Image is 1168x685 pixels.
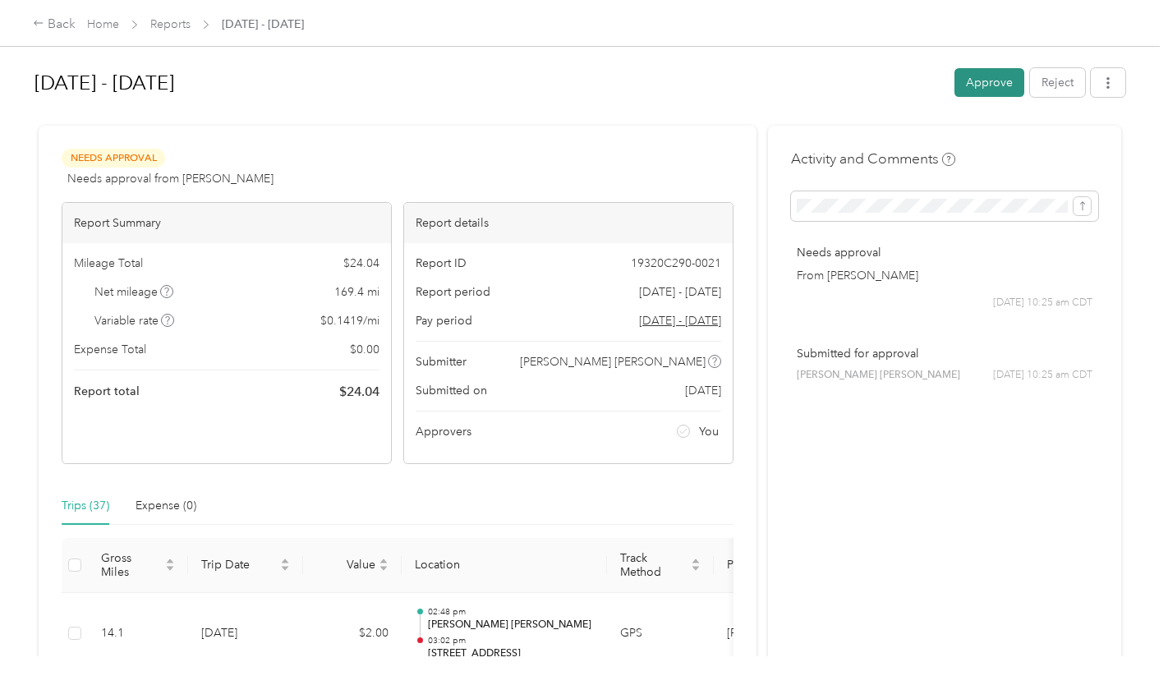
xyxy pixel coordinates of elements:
[416,353,467,370] span: Submitter
[188,538,303,593] th: Trip Date
[954,68,1024,97] button: Approve
[33,15,76,34] div: Back
[639,283,721,301] span: [DATE] - [DATE]
[62,149,165,168] span: Needs Approval
[88,538,188,593] th: Gross Miles
[165,563,175,573] span: caret-down
[101,551,162,579] span: Gross Miles
[416,283,490,301] span: Report period
[714,538,837,593] th: Purpose
[280,563,290,573] span: caret-down
[416,312,472,329] span: Pay period
[62,203,391,243] div: Report Summary
[150,17,191,31] a: Reports
[416,255,467,272] span: Report ID
[201,558,277,572] span: Trip Date
[797,368,960,383] span: [PERSON_NAME] [PERSON_NAME]
[320,312,379,329] span: $ 0.1419 / mi
[620,551,687,579] span: Track Method
[404,203,733,243] div: Report details
[222,16,304,33] span: [DATE] - [DATE]
[62,497,109,515] div: Trips (37)
[94,312,175,329] span: Variable rate
[74,255,143,272] span: Mileage Total
[685,382,721,399] span: [DATE]
[607,593,714,675] td: GPS
[791,149,955,169] h4: Activity and Comments
[428,618,594,632] p: [PERSON_NAME] [PERSON_NAME]
[520,353,706,370] span: [PERSON_NAME] [PERSON_NAME]
[631,255,721,272] span: 19320C290-0021
[402,538,607,593] th: Location
[416,423,471,440] span: Approvers
[136,497,196,515] div: Expense (0)
[303,538,402,593] th: Value
[699,423,719,440] span: You
[343,255,379,272] span: $ 24.04
[188,593,303,675] td: [DATE]
[691,556,701,566] span: caret-up
[797,244,1092,261] p: Needs approval
[379,563,389,573] span: caret-down
[428,606,594,618] p: 02:48 pm
[993,296,1092,310] span: [DATE] 10:25 am CDT
[339,382,379,402] span: $ 24.04
[350,341,379,358] span: $ 0.00
[334,283,379,301] span: 169.4 mi
[797,267,1092,284] p: From [PERSON_NAME]
[428,635,594,646] p: 03:02 pm
[607,538,714,593] th: Track Method
[34,63,943,103] h1: Sep 1 - 30, 2025
[714,593,837,675] td: Bozeman Culligan
[416,382,487,399] span: Submitted on
[88,593,188,675] td: 14.1
[74,383,140,400] span: Report total
[639,312,721,329] span: Go to pay period
[165,556,175,566] span: caret-up
[280,556,290,566] span: caret-up
[67,170,274,187] span: Needs approval from [PERSON_NAME]
[993,368,1092,383] span: [DATE] 10:25 am CDT
[1030,68,1085,97] button: Reject
[797,345,1092,362] p: Submitted for approval
[727,558,811,572] span: Purpose
[303,593,402,675] td: $2.00
[428,646,594,661] p: [STREET_ADDRESS]
[94,283,174,301] span: Net mileage
[87,17,119,31] a: Home
[1076,593,1168,685] iframe: Everlance-gr Chat Button Frame
[379,556,389,566] span: caret-up
[316,558,375,572] span: Value
[691,563,701,573] span: caret-down
[74,341,146,358] span: Expense Total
